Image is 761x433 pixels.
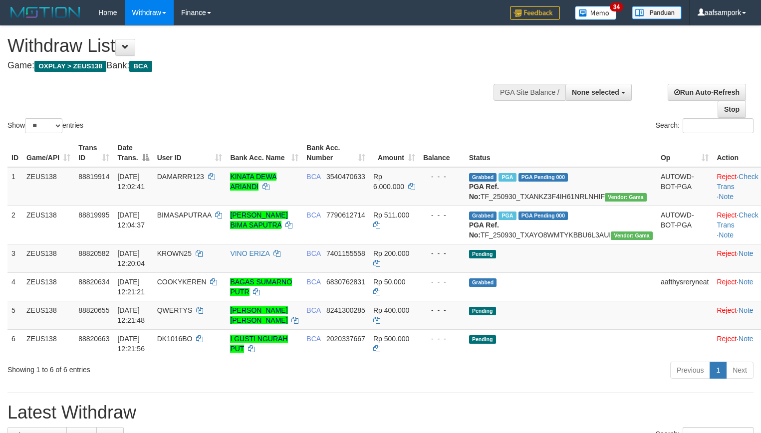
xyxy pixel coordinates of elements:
a: Note [739,278,754,286]
label: Search: [656,118,754,133]
th: Bank Acc. Number: activate to sort column ascending [302,139,369,167]
span: Rp 500.000 [373,335,409,343]
th: User ID: activate to sort column ascending [153,139,227,167]
button: None selected [565,84,632,101]
label: Show entries [7,118,83,133]
span: Copy 8241300285 to clipboard [326,306,365,314]
div: - - - [423,248,461,258]
span: 88820634 [78,278,109,286]
span: PGA Pending [518,212,568,220]
a: Check Trans [717,173,758,191]
span: BCA [306,335,320,343]
a: Previous [670,362,710,379]
span: 88819914 [78,173,109,181]
td: 4 [7,272,22,301]
span: BCA [306,249,320,257]
div: PGA Site Balance / [494,84,565,101]
th: Game/API: activate to sort column ascending [22,139,74,167]
span: Rp 6.000.000 [373,173,404,191]
div: - - - [423,305,461,315]
span: Grabbed [469,212,497,220]
select: Showentries [25,118,62,133]
a: Note [739,335,754,343]
b: PGA Ref. No: [469,221,499,239]
a: Note [739,306,754,314]
th: Balance [419,139,465,167]
div: - - - [423,210,461,220]
th: Trans ID: activate to sort column ascending [74,139,113,167]
td: ZEUS138 [22,272,74,301]
span: Marked by aafsolysreylen [499,212,516,220]
img: Feedback.jpg [510,6,560,20]
span: QWERTYS [157,306,193,314]
span: KROWN25 [157,249,192,257]
img: panduan.png [632,6,682,19]
span: 88820663 [78,335,109,343]
span: BCA [306,278,320,286]
span: [DATE] 12:04:37 [117,211,145,229]
span: Vendor URL: https://trx31.1velocity.biz [605,193,647,202]
a: Note [719,231,734,239]
td: AUTOWD-BOT-PGA [657,167,713,206]
th: Op: activate to sort column ascending [657,139,713,167]
span: None selected [572,88,619,96]
td: 2 [7,206,22,244]
td: TF_250930_TXAYO8WMTYKBBU6L3AUI [465,206,657,244]
a: Run Auto-Refresh [668,84,746,101]
span: PGA Pending [518,173,568,182]
td: ZEUS138 [22,301,74,329]
span: OXPLAY > ZEUS138 [34,61,106,72]
a: [PERSON_NAME] BIMA SAPUTRA [230,211,287,229]
h4: Game: Bank: [7,61,498,71]
a: BAGAS SUMARNO PUTR [230,278,292,296]
span: Rp 400.000 [373,306,409,314]
a: Reject [717,278,737,286]
span: COOKYKEREN [157,278,207,286]
th: Bank Acc. Name: activate to sort column ascending [226,139,302,167]
td: ZEUS138 [22,329,74,358]
a: Reject [717,173,737,181]
a: Reject [717,335,737,343]
a: KINATA DEWA ARIANDI [230,173,276,191]
a: Reject [717,306,737,314]
h1: Latest Withdraw [7,403,754,423]
span: [DATE] 12:02:41 [117,173,145,191]
span: Marked by aafsolysreylen [499,173,516,182]
td: 6 [7,329,22,358]
td: TF_250930_TXANKZ3F4IH61NRLNHIF [465,167,657,206]
th: Date Trans.: activate to sort column descending [113,139,153,167]
span: BCA [306,211,320,219]
td: 5 [7,301,22,329]
span: [DATE] 12:20:04 [117,249,145,267]
span: Copy 2020337667 to clipboard [326,335,365,343]
span: DAMARRR123 [157,173,204,181]
a: I GUSTI NGURAH PUT [230,335,287,353]
h1: Withdraw List [7,36,498,56]
span: [DATE] 12:21:48 [117,306,145,324]
span: 88820582 [78,249,109,257]
td: AUTOWD-BOT-PGA [657,206,713,244]
div: Showing 1 to 6 of 6 entries [7,361,309,375]
td: ZEUS138 [22,206,74,244]
span: Vendor URL: https://trx31.1velocity.biz [611,231,653,240]
span: Rp 511.000 [373,211,409,219]
span: 34 [610,2,623,11]
img: MOTION_logo.png [7,5,83,20]
span: Grabbed [469,278,497,287]
span: [DATE] 12:21:21 [117,278,145,296]
span: Pending [469,335,496,344]
a: Note [739,249,754,257]
span: Copy 3540470633 to clipboard [326,173,365,181]
td: aafthysreryneat [657,272,713,301]
span: Copy 6830762831 to clipboard [326,278,365,286]
span: Copy 7401155558 to clipboard [326,249,365,257]
a: Next [726,362,754,379]
th: Amount: activate to sort column ascending [369,139,419,167]
span: 88820655 [78,306,109,314]
a: 1 [710,362,727,379]
a: Stop [718,101,746,118]
a: VINO ERIZA [230,249,269,257]
th: ID [7,139,22,167]
span: Copy 7790612714 to clipboard [326,211,365,219]
span: DK1016BO [157,335,193,343]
